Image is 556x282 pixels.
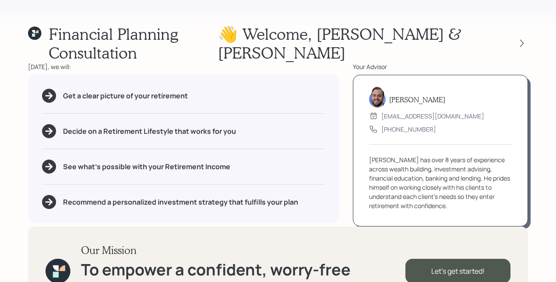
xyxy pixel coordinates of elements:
[381,125,436,134] div: [PHONE_NUMBER]
[389,95,445,104] h5: [PERSON_NAME]
[63,127,236,136] h5: Decide on a Retirement Lifestyle that works for you
[28,62,339,71] div: [DATE], we will:
[369,155,512,210] div: [PERSON_NAME] has over 8 years of experience across wealth building, investment advising, financi...
[353,62,528,71] div: Your Advisor
[218,24,500,62] h1: 👋 Welcome , [PERSON_NAME] & [PERSON_NAME]
[81,244,405,257] h3: Our Mission
[63,198,298,206] h5: Recommend a personalized investment strategy that fulfills your plan
[49,24,218,62] h1: Financial Planning Consultation
[381,111,484,121] div: [EMAIL_ADDRESS][DOMAIN_NAME]
[63,163,230,171] h5: See what's possible with your Retirement Income
[369,87,386,108] img: james-distasi-headshot.png
[63,92,188,100] h5: Get a clear picture of your retirement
